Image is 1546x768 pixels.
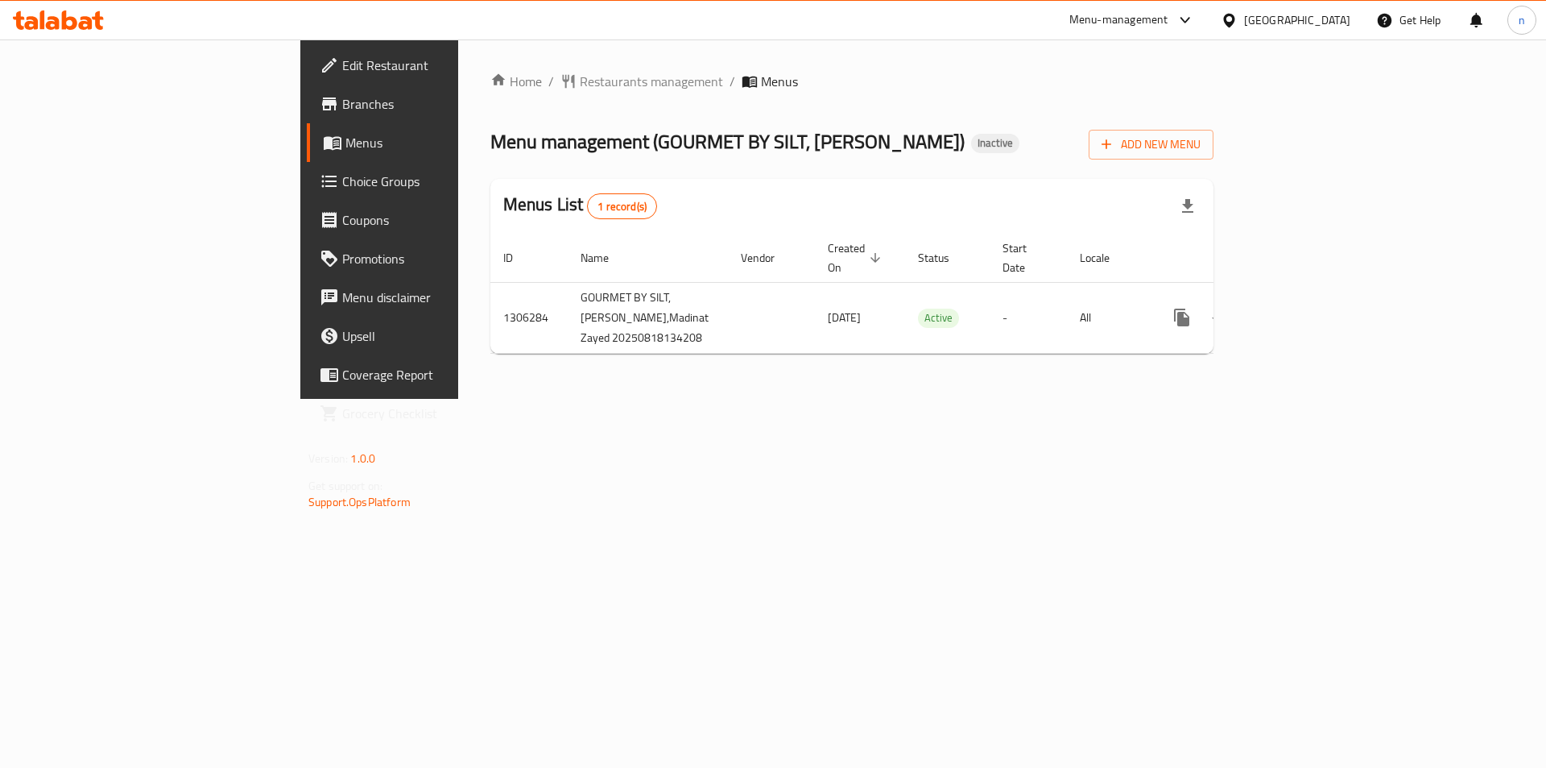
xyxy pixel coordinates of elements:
span: Grocery Checklist [342,404,546,423]
span: Menus [345,133,546,152]
span: 1 record(s) [588,199,656,214]
a: Restaurants management [560,72,723,91]
span: Coupons [342,210,546,230]
span: Menu disclaimer [342,288,546,307]
div: Export file [1168,187,1207,226]
a: Choice Groups [307,162,559,201]
span: n [1519,11,1525,29]
button: Change Status [1201,298,1240,337]
span: [DATE] [828,307,861,328]
span: Start Date [1002,239,1048,277]
span: Add New Menu [1102,135,1201,155]
table: enhanced table [490,234,1330,354]
a: Menus [307,123,559,162]
span: Get support on: [308,475,382,496]
span: Menus [761,72,798,91]
span: Restaurants management [580,72,723,91]
a: Edit Restaurant [307,46,559,85]
span: Upsell [342,326,546,346]
span: 1.0.0 [350,448,375,469]
td: All [1067,282,1150,353]
span: Created On [828,239,886,277]
span: Promotions [342,249,546,268]
span: Name [581,248,630,268]
a: Coupons [307,201,559,239]
span: Vendor [741,248,796,268]
a: Menu disclaimer [307,278,559,317]
span: Version: [308,448,348,469]
span: Coverage Report [342,365,546,384]
div: Total records count [587,193,657,219]
span: Inactive [971,136,1019,150]
button: more [1163,298,1201,337]
span: Choice Groups [342,172,546,191]
td: GOURMET BY SILT, [PERSON_NAME],Madinat Zayed 20250818134208 [568,282,728,353]
td: - [990,282,1067,353]
a: Upsell [307,317,559,355]
button: Add New Menu [1089,130,1213,160]
h2: Menus List [503,193,657,219]
div: [GEOGRAPHIC_DATA] [1244,11,1350,29]
span: Menu management ( GOURMET BY SILT, [PERSON_NAME] ) [490,123,965,160]
li: / [730,72,735,91]
span: Locale [1080,248,1131,268]
span: Edit Restaurant [342,56,546,75]
span: ID [503,248,534,268]
a: Promotions [307,239,559,278]
span: Active [918,309,959,327]
span: Status [918,248,970,268]
a: Support.OpsPlatform [308,492,411,513]
a: Coverage Report [307,355,559,394]
span: Branches [342,94,546,114]
th: Actions [1150,234,1330,283]
a: Branches [307,85,559,123]
a: Grocery Checklist [307,394,559,433]
div: Inactive [971,134,1019,153]
div: Active [918,309,959,328]
div: Menu-management [1069,10,1168,30]
nav: breadcrumb [490,72,1213,91]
